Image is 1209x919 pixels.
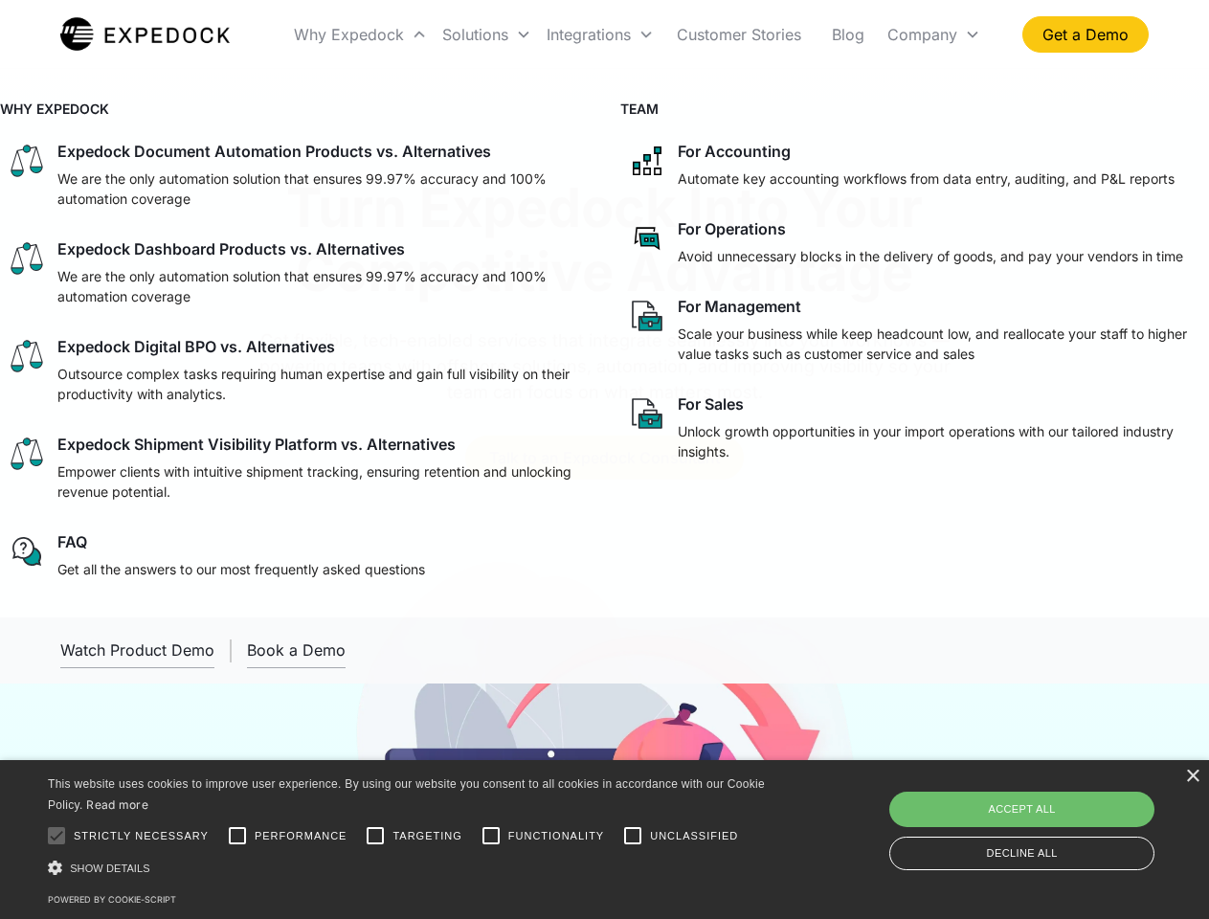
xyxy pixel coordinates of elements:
[661,2,817,67] a: Customer Stories
[628,297,666,335] img: paper and bag icon
[508,828,604,844] span: Functionality
[678,168,1175,189] p: Automate key accounting workflows from data entry, auditing, and P&L reports
[60,633,214,668] a: open lightbox
[678,219,786,238] div: For Operations
[57,142,491,161] div: Expedock Document Automation Products vs. Alternatives
[678,142,791,161] div: For Accounting
[57,364,582,404] p: Outsource complex tasks requiring human expertise and gain full visibility on their productivity ...
[70,863,150,874] span: Show details
[539,2,661,67] div: Integrations
[57,266,582,306] p: We are the only automation solution that ensures 99.97% accuracy and 100% automation coverage
[1022,16,1149,53] a: Get a Demo
[57,435,456,454] div: Expedock Shipment Visibility Platform vs. Alternatives
[678,297,801,316] div: For Management
[880,2,988,67] div: Company
[435,2,539,67] div: Solutions
[86,797,148,812] a: Read more
[247,640,346,660] div: Book a Demo
[60,15,230,54] a: home
[392,828,461,844] span: Targeting
[286,2,435,67] div: Why Expedock
[650,828,738,844] span: Unclassified
[74,828,209,844] span: Strictly necessary
[57,532,87,551] div: FAQ
[8,142,46,180] img: scale icon
[887,25,957,44] div: Company
[57,337,335,356] div: Expedock Digital BPO vs. Alternatives
[57,239,405,258] div: Expedock Dashboard Products vs. Alternatives
[8,239,46,278] img: scale icon
[57,461,582,502] p: Empower clients with intuitive shipment tracking, ensuring retention and unlocking revenue potent...
[678,246,1183,266] p: Avoid unnecessary blocks in the delivery of goods, and pay your vendors in time
[48,777,765,813] span: This website uses cookies to improve user experience. By using our website you consent to all coo...
[678,394,744,414] div: For Sales
[8,532,46,571] img: regular chat bubble icon
[255,828,347,844] span: Performance
[628,394,666,433] img: paper and bag icon
[678,324,1202,364] p: Scale your business while keep headcount low, and reallocate your staff to higher value tasks suc...
[8,337,46,375] img: scale icon
[547,25,631,44] div: Integrations
[60,15,230,54] img: Expedock Logo
[48,858,772,878] div: Show details
[628,142,666,180] img: network like icon
[60,640,214,660] div: Watch Product Demo
[890,712,1209,919] iframe: Chat Widget
[57,168,582,209] p: We are the only automation solution that ensures 99.97% accuracy and 100% automation coverage
[247,633,346,668] a: Book a Demo
[57,559,425,579] p: Get all the answers to our most frequently asked questions
[628,219,666,258] img: rectangular chat bubble icon
[442,25,508,44] div: Solutions
[817,2,880,67] a: Blog
[294,25,404,44] div: Why Expedock
[48,894,176,905] a: Powered by cookie-script
[678,421,1202,461] p: Unlock growth opportunities in your import operations with our tailored industry insights.
[8,435,46,473] img: scale icon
